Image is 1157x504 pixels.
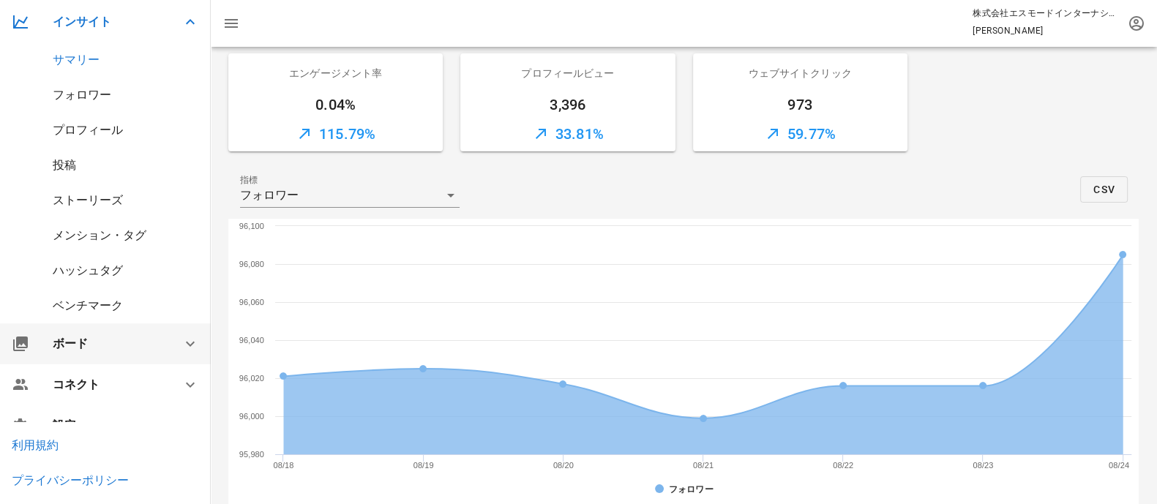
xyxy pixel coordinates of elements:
[53,158,76,172] a: 投稿
[228,93,443,116] div: 0.04%
[239,374,264,383] text: 96,020
[239,450,264,459] text: 95,980
[553,461,574,470] text: 08/20
[460,53,675,93] div: プロフィールビュー
[228,116,443,151] div: 115.79%
[12,473,129,487] a: プライバシーポリシー
[53,15,164,29] div: インサイト
[693,53,907,93] div: ウェブサイトクリック
[240,189,299,202] div: フォロワー
[239,298,264,306] text: 96,060
[53,88,111,102] a: フォロワー
[669,484,714,494] tspan: フォロワー
[53,418,164,432] div: 設定
[239,412,264,421] text: 96,000
[239,336,264,345] text: 96,040
[53,193,123,207] a: ストーリーズ
[460,116,675,151] div: 33.81%
[239,260,264,268] text: 96,080
[239,222,264,230] text: 96,100
[53,336,164,350] div: ボード
[693,116,907,151] div: 59.77%
[53,53,100,67] a: サマリー
[53,298,123,312] a: ベンチマーク
[693,93,907,116] div: 973
[1080,176,1128,203] button: CSV
[240,184,460,207] div: 指標フォロワー
[693,461,714,470] text: 08/21
[973,6,1119,20] p: 株式会社エスモードインターナショナル
[460,93,675,116] div: 3,396
[1093,184,1115,195] span: CSV
[228,53,443,93] div: エンゲージメント率
[833,461,853,470] text: 08/22
[53,377,164,391] div: コネクト
[413,461,434,470] text: 08/19
[1109,461,1129,470] text: 08/24
[12,438,59,452] a: 利用規約
[973,23,1119,38] p: [PERSON_NAME]
[973,461,993,470] text: 08/23
[273,461,293,470] text: 08/18
[53,263,123,277] a: ハッシュタグ
[53,123,123,137] a: プロフィール
[53,228,146,242] a: メンション・タグ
